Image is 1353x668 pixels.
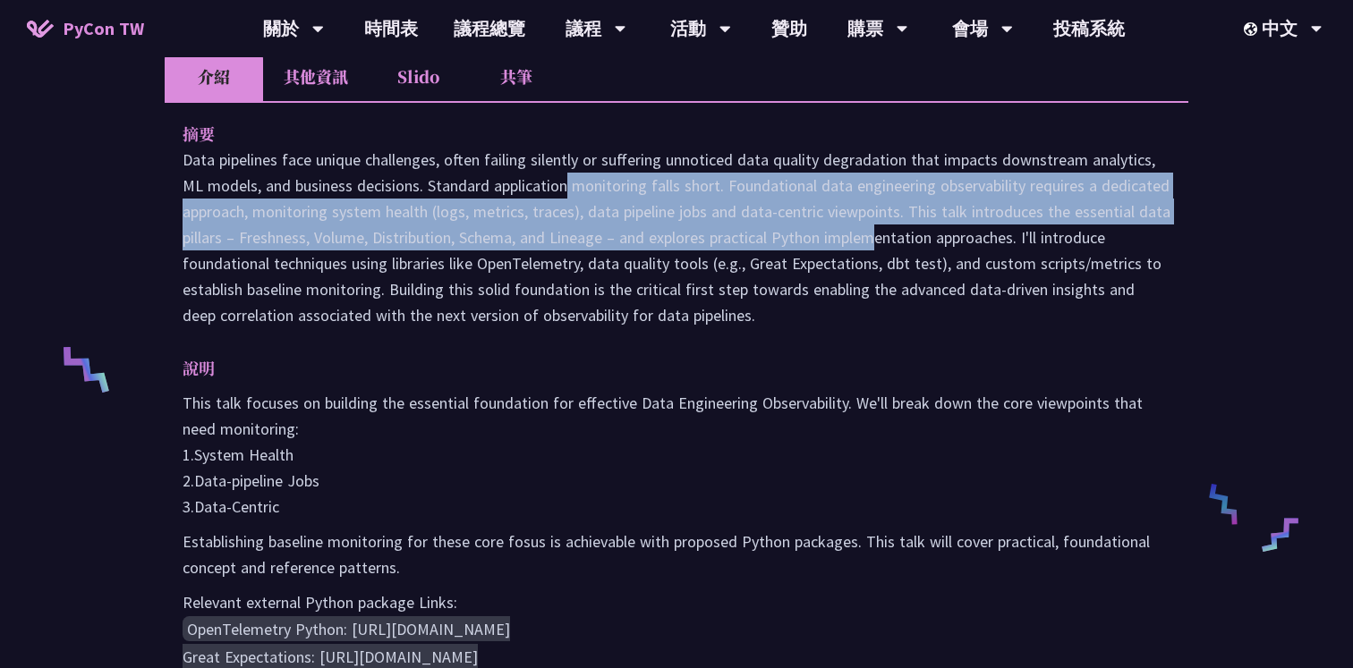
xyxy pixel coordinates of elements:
li: Slido [369,52,467,101]
p: Relevant external Python package Links: [183,589,1170,615]
a: PyCon TW [9,6,162,51]
span: PyCon TW [63,15,144,42]
img: Home icon of PyCon TW 2025 [27,20,54,38]
li: 其他資訊 [263,52,369,101]
li: 介紹 [165,52,263,101]
p: This talk focuses on building the essential foundation for effective Data Engineering Observabili... [183,390,1170,520]
p: 摘要 [183,121,1135,147]
p: Establishing baseline monitoring for these core fosus is achievable with proposed Python packages... [183,528,1170,580]
p: Data pipelines face unique challenges, often failing silently or suffering unnoticed data quality... [183,147,1170,328]
img: Locale Icon [1244,22,1262,36]
li: 共筆 [467,52,566,101]
p: 說明 [183,355,1135,381]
